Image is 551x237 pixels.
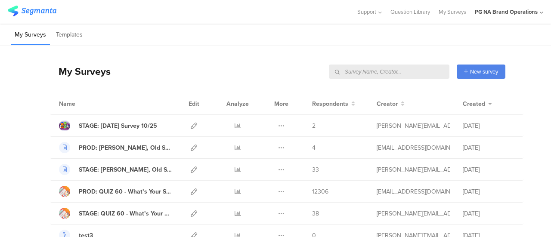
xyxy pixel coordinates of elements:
img: segmanta logo [8,6,56,16]
input: Survey Name, Creator... [329,65,449,79]
div: More [272,93,291,114]
div: Edit [185,93,203,114]
div: [DATE] [463,143,514,152]
div: shirley.j@pg.com [377,209,450,218]
div: [DATE] [463,209,514,218]
a: STAGE: [DATE] Survey 10/25 [59,120,157,131]
div: [DATE] [463,121,514,130]
span: Creator [377,99,398,108]
span: 12306 [312,187,328,196]
div: PROD: QUIZ 60 - What’s Your Summer Self-Care Essential? [79,187,172,196]
span: Respondents [312,99,348,108]
div: STAGE: Olay, Old Spice, Secret Survey - 0725 [79,165,172,174]
span: 38 [312,209,319,218]
span: 33 [312,165,319,174]
div: [DATE] [463,165,514,174]
span: Support [357,8,376,16]
div: kumar.h.7@pg.com [377,187,450,196]
div: STAGE: QUIZ 60 - What’s Your Summer Self-Care Essential? [79,209,172,218]
span: New survey [470,68,498,76]
div: PG NA Brand Operations [475,8,538,16]
li: Templates [52,25,87,45]
button: Creator [377,99,405,108]
div: shirley.j@pg.com [377,165,450,174]
span: 4 [312,143,316,152]
div: Name [59,99,111,108]
a: PROD: [PERSON_NAME], Old Spice, Secret Survey - 0725 [59,142,172,153]
div: PROD: Olay, Old Spice, Secret Survey - 0725 [79,143,172,152]
li: My Surveys [11,25,50,45]
div: STAGE: Diwali Survey 10/25 [79,121,157,130]
button: Created [463,99,492,108]
a: STAGE: [PERSON_NAME], Old Spice, Secret Survey - 0725 [59,164,172,175]
a: PROD: QUIZ 60 - What’s Your Summer Self-Care Essential? [59,186,172,197]
span: Created [463,99,485,108]
div: yadav.vy.3@pg.com [377,143,450,152]
div: My Surveys [50,64,111,79]
a: STAGE: QUIZ 60 - What’s Your Summer Self-Care Essential? [59,208,172,219]
div: Analyze [225,93,251,114]
span: 2 [312,121,316,130]
div: [DATE] [463,187,514,196]
button: Respondents [312,99,355,108]
div: shirley.j@pg.com [377,121,450,130]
